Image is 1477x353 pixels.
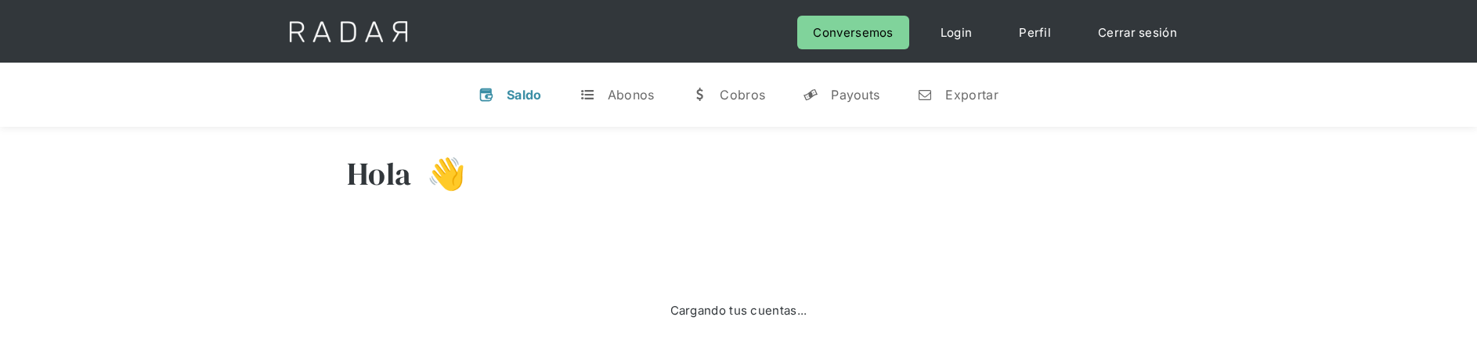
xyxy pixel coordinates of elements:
[347,154,411,193] h3: Hola
[945,87,998,103] div: Exportar
[1003,16,1067,49] a: Perfil
[507,87,542,103] div: Saldo
[925,16,988,49] a: Login
[608,87,655,103] div: Abonos
[580,87,595,103] div: t
[831,87,879,103] div: Payouts
[803,87,818,103] div: y
[670,300,807,321] div: Cargando tus cuentas...
[1082,16,1193,49] a: Cerrar sesión
[411,154,466,193] h3: 👋
[797,16,908,49] a: Conversemos
[478,87,494,103] div: v
[692,87,707,103] div: w
[720,87,765,103] div: Cobros
[917,87,933,103] div: n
